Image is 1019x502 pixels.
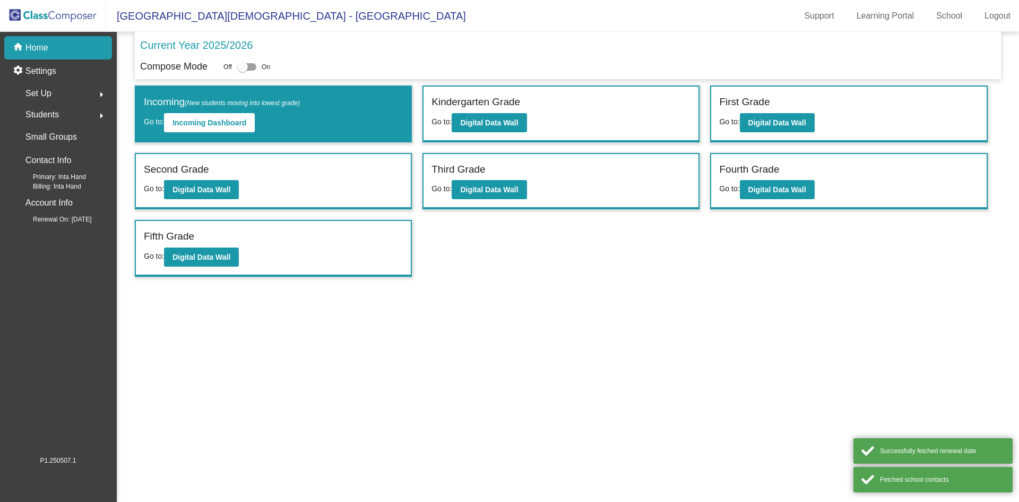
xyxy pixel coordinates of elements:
label: First Grade [719,95,770,110]
p: Compose Mode [140,59,208,74]
span: Go to: [719,184,739,193]
p: Small Groups [25,130,77,144]
button: Digital Data Wall [740,180,815,199]
b: Digital Data Wall [172,185,230,194]
b: Incoming Dashboard [172,118,246,127]
span: On [262,62,270,72]
button: Incoming Dashboard [164,113,255,132]
a: School [928,7,971,24]
label: Second Grade [144,162,209,177]
a: Logout [976,7,1019,24]
span: Go to: [431,117,452,126]
span: Set Up [25,86,51,101]
span: Off [223,62,232,72]
span: Go to: [144,252,164,260]
button: Digital Data Wall [164,180,239,199]
a: Support [796,7,843,24]
span: [GEOGRAPHIC_DATA][DEMOGRAPHIC_DATA] - [GEOGRAPHIC_DATA] [106,7,466,24]
b: Digital Data Wall [460,185,518,194]
span: Go to: [431,184,452,193]
b: Digital Data Wall [172,253,230,261]
button: Digital Data Wall [452,113,526,132]
span: Go to: [144,117,164,126]
button: Digital Data Wall [164,248,239,267]
label: Fifth Grade [144,229,194,244]
mat-icon: settings [13,65,25,78]
span: Go to: [144,184,164,193]
label: Kindergarten Grade [431,95,520,110]
span: Go to: [719,117,739,126]
span: Billing: Inta Hand [16,182,81,191]
b: Digital Data Wall [748,185,806,194]
mat-icon: arrow_right [95,109,108,122]
p: Current Year 2025/2026 [140,37,253,53]
b: Digital Data Wall [748,118,806,127]
label: Fourth Grade [719,162,779,177]
div: Successfully fetched renewal date [880,446,1005,456]
mat-icon: home [13,41,25,54]
p: Contact Info [25,153,71,168]
a: Learning Portal [848,7,923,24]
span: Students [25,107,59,122]
p: Home [25,41,48,54]
b: Digital Data Wall [460,118,518,127]
p: Settings [25,65,56,78]
span: Primary: Inta Hand [16,172,86,182]
p: Account Info [25,195,73,210]
button: Digital Data Wall [452,180,526,199]
button: Digital Data Wall [740,113,815,132]
label: Third Grade [431,162,485,177]
span: (New students moving into lowest grade) [185,99,300,107]
div: Fetched school contacts [880,475,1005,484]
label: Incoming [144,95,300,110]
span: Renewal On: [DATE] [16,215,91,224]
mat-icon: arrow_right [95,88,108,101]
